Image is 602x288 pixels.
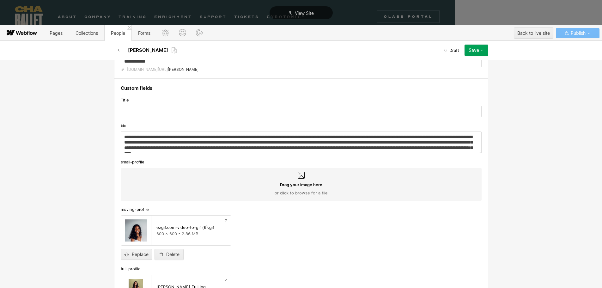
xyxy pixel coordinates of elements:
span: bio [121,123,127,128]
span: Forms [138,30,150,36]
span: Title [121,97,129,103]
h4: Custom fields [121,85,482,91]
span: View Site [295,10,314,16]
button: Save [465,45,488,56]
span: full-profile [121,266,141,272]
span: People [111,30,125,36]
div: 600 x 600 • 2.86 MB [156,231,226,236]
button: Delete [155,249,184,260]
span: Drag your image here [280,182,322,187]
span: [PERSON_NAME] [168,67,198,72]
span: moving-profile [121,206,149,212]
button: Back to live site [514,28,553,39]
span: small-profile [121,159,145,165]
span: Pages [50,30,63,36]
div: Back to live site [517,28,550,38]
div: Save [469,48,479,53]
span: Publish [569,28,586,38]
span: Draft [449,47,459,53]
a: Preview file [221,216,231,226]
span: Collections [76,30,98,36]
div: Delete [166,252,179,257]
a: Preview file [221,275,231,285]
a: Close 'People' tab [127,25,131,30]
span: [DOMAIN_NAME][URL] [127,67,168,72]
div: ezgif.com-video-to-gif (6).gif [156,225,214,230]
span: or click to browse for a file [275,190,328,196]
h2: [PERSON_NAME] [128,47,168,53]
button: Publish [556,28,599,38]
img: 6511dffe13b263a52a59c7bc_ezgif.com-video-to-gif%20(6).gif [125,219,147,242]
